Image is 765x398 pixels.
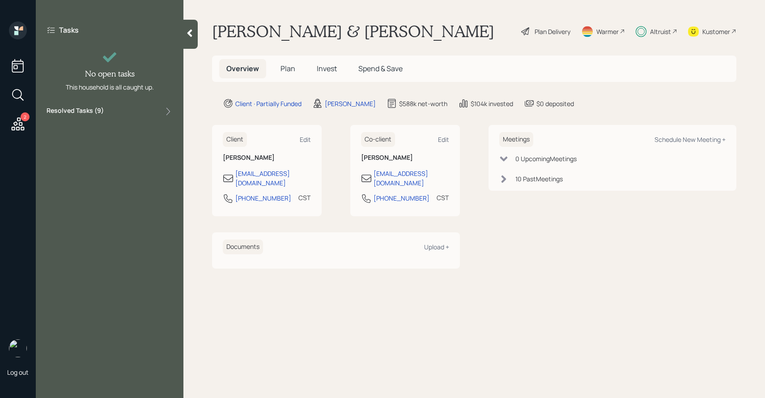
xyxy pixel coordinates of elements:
[654,135,726,144] div: Schedule New Meeting +
[298,193,310,202] div: CST
[226,64,259,73] span: Overview
[47,106,104,117] label: Resolved Tasks ( 9 )
[437,193,449,202] div: CST
[212,21,494,41] h1: [PERSON_NAME] & [PERSON_NAME]
[515,174,563,184] div: 10 Past Meeting s
[85,69,135,79] h4: No open tasks
[325,99,376,108] div: [PERSON_NAME]
[424,243,449,251] div: Upload +
[9,339,27,357] img: sami-boghos-headshot.png
[596,27,619,36] div: Warmer
[59,25,79,35] label: Tasks
[235,193,291,203] div: [PHONE_NUMBER]
[280,64,295,73] span: Plan
[536,99,574,108] div: $0 deposited
[361,132,395,147] h6: Co-client
[235,99,302,108] div: Client · Partially Funded
[438,135,449,144] div: Edit
[374,193,429,203] div: [PHONE_NUMBER]
[317,64,337,73] span: Invest
[374,169,449,188] div: [EMAIL_ADDRESS][DOMAIN_NAME]
[7,368,29,377] div: Log out
[399,99,447,108] div: $588k net-worth
[702,27,730,36] div: Kustomer
[21,112,30,121] div: 2
[223,132,247,147] h6: Client
[223,154,311,162] h6: [PERSON_NAME]
[361,154,449,162] h6: [PERSON_NAME]
[471,99,513,108] div: $104k invested
[650,27,671,36] div: Altruist
[223,240,263,254] h6: Documents
[515,154,577,163] div: 0 Upcoming Meeting s
[300,135,311,144] div: Edit
[235,169,311,188] div: [EMAIL_ADDRESS][DOMAIN_NAME]
[535,27,570,36] div: Plan Delivery
[358,64,403,73] span: Spend & Save
[499,132,533,147] h6: Meetings
[66,82,154,92] div: This household is all caught up.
